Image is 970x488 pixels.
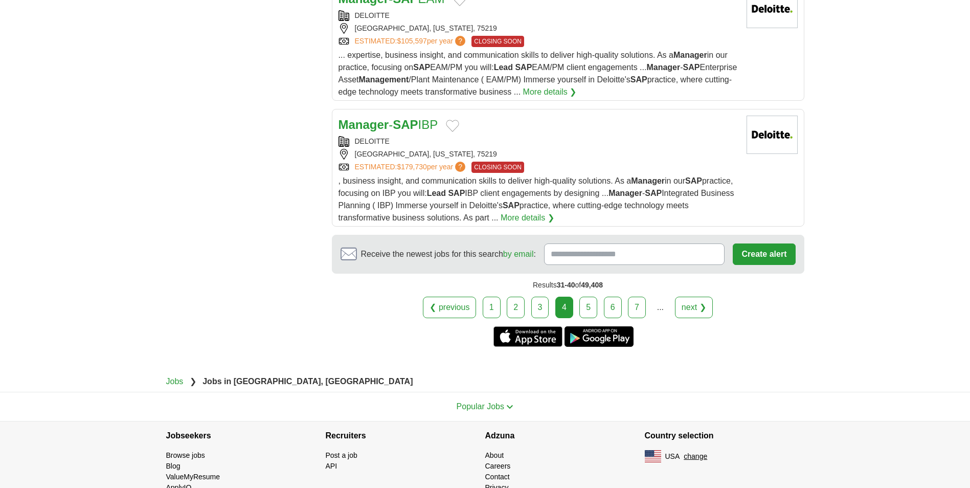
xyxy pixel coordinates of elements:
button: Create alert [733,243,795,265]
strong: Lead [494,63,513,72]
a: DELOITTE [355,11,390,19]
strong: SAP [503,201,520,210]
img: US flag [645,450,661,462]
strong: SAP [683,63,700,72]
a: More details ❯ [523,86,577,98]
a: Browse jobs [166,451,205,459]
strong: SAP [515,63,532,72]
h4: Country selection [645,422,804,450]
a: 2 [507,297,525,318]
a: Manager-SAPIBP [339,118,438,131]
img: toggle icon [506,405,513,409]
a: ValueMyResume [166,473,220,481]
a: Post a job [326,451,357,459]
strong: Jobs in [GEOGRAPHIC_DATA], [GEOGRAPHIC_DATA] [202,377,413,386]
button: Add to favorite jobs [446,120,459,132]
span: CLOSING SOON [471,36,524,47]
span: Popular Jobs [457,402,504,411]
strong: Manager [608,189,642,197]
a: by email [503,250,534,258]
strong: Manager [631,176,665,185]
strong: SAP [685,176,702,185]
strong: Management [359,75,409,84]
strong: SAP [448,189,465,197]
a: Blog [166,462,181,470]
strong: Lead [427,189,446,197]
a: 1 [483,297,501,318]
a: Jobs [166,377,184,386]
span: $179,730 [397,163,426,171]
a: ESTIMATED:$179,730per year? [355,162,468,173]
span: Receive the newest jobs for this search : [361,248,536,260]
strong: SAP [413,63,430,72]
strong: SAP [630,75,647,84]
a: About [485,451,504,459]
img: Deloitte logo [747,116,798,154]
span: USA [665,451,680,462]
a: Get the Android app [565,326,634,347]
span: ❯ [190,377,196,386]
a: Contact [485,473,510,481]
strong: SAP [393,118,418,131]
a: 5 [579,297,597,318]
a: More details ❯ [501,212,554,224]
strong: SAP [645,189,662,197]
a: API [326,462,337,470]
div: ... [650,297,670,318]
strong: Manager [673,51,707,59]
span: ? [455,162,465,172]
a: ESTIMATED:$105,597per year? [355,36,468,47]
a: DELOITTE [355,137,390,145]
span: 31-40 [557,281,575,289]
span: ... expertise, business insight, and communication skills to deliver high-quality solutions. As a... [339,51,737,96]
strong: Manager [646,63,680,72]
a: ❮ previous [423,297,476,318]
a: 6 [604,297,622,318]
span: , business insight, and communication skills to deliver high-quality solutions. As a in our pract... [339,176,734,222]
a: 7 [628,297,646,318]
strong: Manager [339,118,389,131]
a: next ❯ [675,297,713,318]
div: [GEOGRAPHIC_DATA], [US_STATE], 75219 [339,149,738,160]
span: CLOSING SOON [471,162,524,173]
a: 3 [531,297,549,318]
div: [GEOGRAPHIC_DATA], [US_STATE], 75219 [339,23,738,34]
span: $105,597 [397,37,426,45]
a: Careers [485,462,511,470]
span: ? [455,36,465,46]
div: Results of [332,274,804,297]
button: change [684,451,707,462]
div: 4 [555,297,573,318]
span: 49,408 [581,281,603,289]
a: Get the iPhone app [493,326,562,347]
